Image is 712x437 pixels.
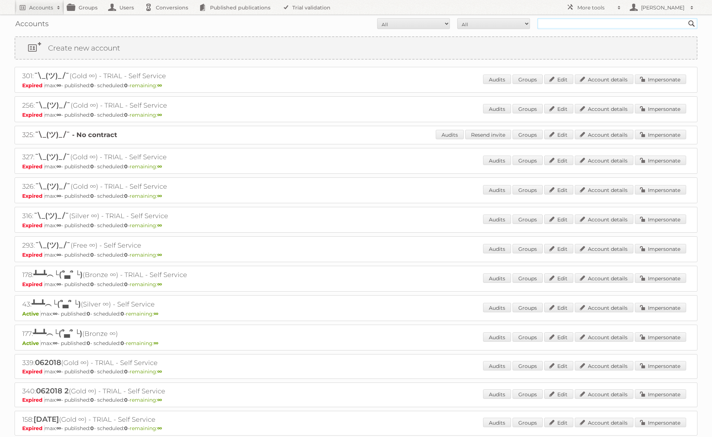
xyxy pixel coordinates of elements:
[22,181,277,192] h2: 326: (Gold ∞) - TRIAL - Self Service
[22,131,117,139] a: 325:¯\_(ツ)_/¯ - No contract
[22,222,44,229] span: Expired
[56,82,61,89] strong: ∞
[22,82,690,89] p: max: - published: - scheduled: -
[124,163,128,170] strong: 0
[575,389,633,399] a: Account details
[124,368,128,375] strong: 0
[575,303,633,312] a: Account details
[22,368,690,375] p: max: - published: - scheduled: -
[22,281,44,288] span: Expired
[29,4,53,11] h2: Accounts
[483,104,511,113] a: Audits
[124,222,128,229] strong: 0
[32,300,81,308] span: ┻━┻︵└(՞▃՞ └)
[35,241,71,249] span: ¯\_(ツ)_/¯
[35,358,61,367] span: 062018
[22,252,44,258] span: Expired
[90,281,94,288] strong: 0
[22,152,277,163] h2: 327: (Gold ∞) - TRIAL - Self Service
[87,310,90,317] strong: 0
[635,418,686,427] a: Impersonate
[56,112,61,118] strong: ∞
[513,332,543,342] a: Groups
[483,156,511,165] a: Audits
[22,340,690,346] p: max: - published: - scheduled: -
[56,222,61,229] strong: ∞
[56,163,61,170] strong: ∞
[22,112,690,118] p: max: - published: - scheduled: -
[90,112,94,118] strong: 0
[22,368,44,375] span: Expired
[483,418,511,427] a: Audits
[124,112,128,118] strong: 0
[157,163,162,170] strong: ∞
[22,281,690,288] p: max: - published: - scheduled: -
[90,368,94,375] strong: 0
[483,215,511,224] a: Audits
[635,156,686,165] a: Impersonate
[22,82,44,89] span: Expired
[575,130,633,139] a: Account details
[575,185,633,195] a: Account details
[22,211,277,221] h2: 316: (Silver ∞) - TRIAL - Self Service
[130,252,162,258] span: remaining:
[126,310,158,317] span: remaining:
[575,104,633,113] a: Account details
[90,252,94,258] strong: 0
[544,185,573,195] a: Edit
[22,299,277,310] h2: 43: (Silver ∞) - Self Service
[544,389,573,399] a: Edit
[575,244,633,253] a: Account details
[513,156,543,165] a: Groups
[483,303,511,312] a: Audits
[35,152,70,161] span: ¯\_(ツ)_/¯
[34,71,70,80] span: ¯\_(ツ)_/¯
[22,310,41,317] span: Active
[124,281,128,288] strong: 0
[130,163,162,170] span: remaining:
[15,37,697,59] a: Create new account
[635,332,686,342] a: Impersonate
[130,193,162,199] span: remaining:
[22,310,690,317] p: max: - published: - scheduled: -
[124,252,128,258] strong: 0
[90,163,94,170] strong: 0
[154,310,158,317] strong: ∞
[544,130,573,139] a: Edit
[157,252,162,258] strong: ∞
[126,340,158,346] span: remaining:
[90,193,94,199] strong: 0
[35,130,70,139] span: ¯\_(ツ)_/¯
[639,4,687,11] h2: [PERSON_NAME]
[124,82,128,89] strong: 0
[635,215,686,224] a: Impersonate
[120,310,124,317] strong: 0
[22,112,44,118] span: Expired
[544,273,573,283] a: Edit
[544,156,573,165] a: Edit
[513,104,543,113] a: Groups
[635,361,686,370] a: Impersonate
[22,358,277,368] h2: 339: (Gold ∞) - TRIAL - Self Service
[22,222,690,229] p: max: - published: - scheduled: -
[157,397,162,403] strong: ∞
[157,368,162,375] strong: ∞
[22,193,44,199] span: Expired
[513,273,543,283] a: Groups
[56,425,61,432] strong: ∞
[544,104,573,113] a: Edit
[575,156,633,165] a: Account details
[513,303,543,312] a: Groups
[22,329,277,339] h2: 177: (Bronze ∞)
[483,389,511,399] a: Audits
[635,104,686,113] a: Impersonate
[124,397,128,403] strong: 0
[483,244,511,253] a: Audits
[575,215,633,224] a: Account details
[22,340,41,346] span: Active
[72,131,117,139] strong: - No contract
[53,310,58,317] strong: ∞
[157,425,162,432] strong: ∞
[87,340,90,346] strong: 0
[157,193,162,199] strong: ∞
